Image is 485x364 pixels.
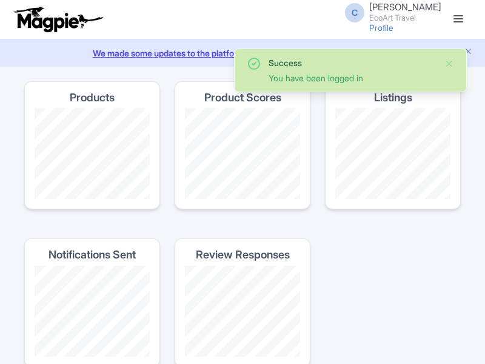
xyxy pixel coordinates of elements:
[464,45,473,59] button: Close announcement
[369,22,393,33] a: Profile
[11,6,105,33] img: logo-ab69f6fb50320c5b225c76a69d11143b.png
[70,92,115,104] h4: Products
[7,47,478,59] a: We made some updates to the platform. Read more about the new layout
[338,2,441,22] a: C [PERSON_NAME] EcoArt Travel
[204,92,281,104] h4: Product Scores
[369,14,441,22] small: EcoArt Travel
[345,3,364,22] span: C
[369,1,441,13] span: [PERSON_NAME]
[269,72,435,84] div: You have been logged in
[444,56,454,71] button: Close
[196,249,290,261] h4: Review Responses
[269,56,435,69] div: Success
[48,249,136,261] h4: Notifications Sent
[374,92,412,104] h4: Listings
